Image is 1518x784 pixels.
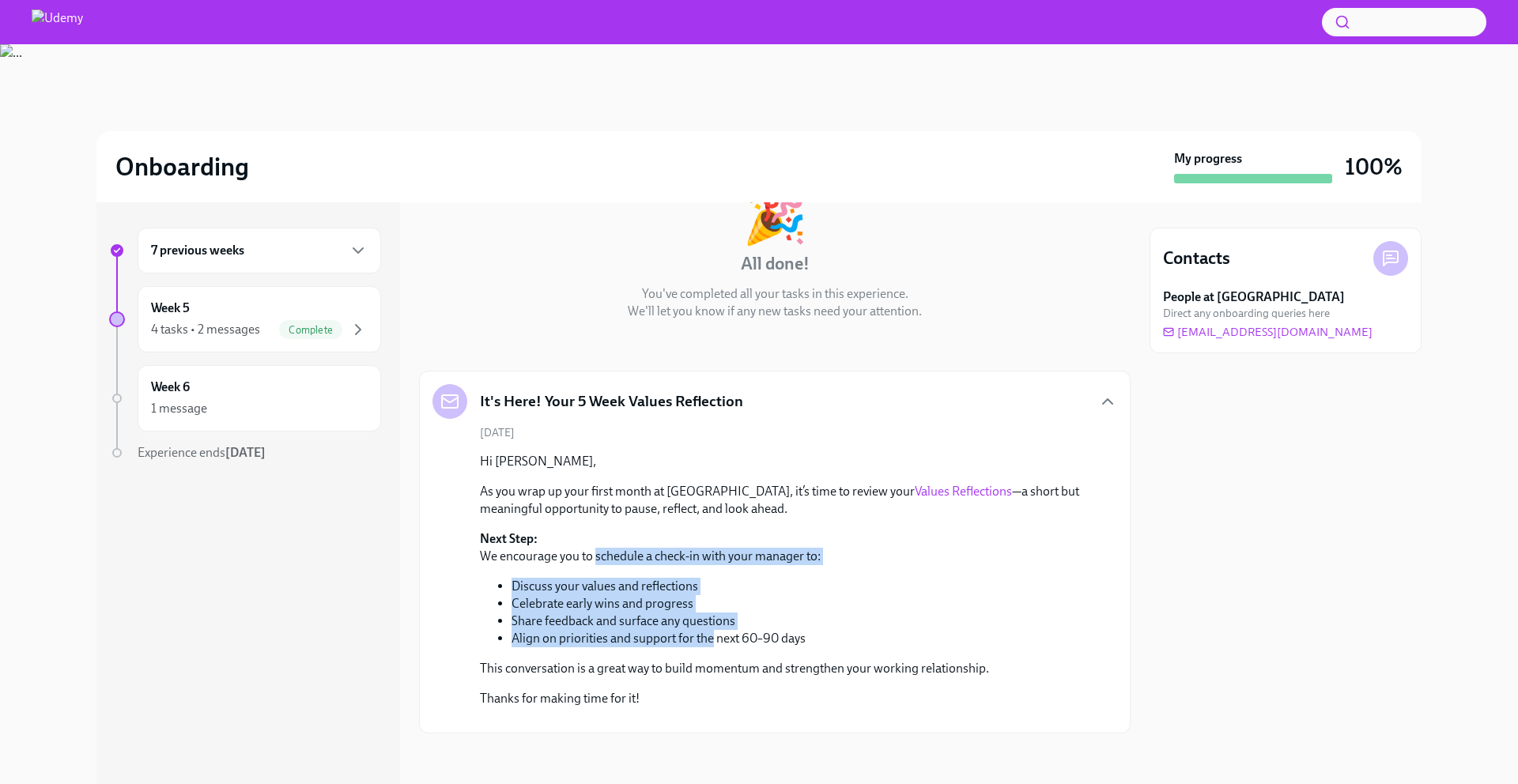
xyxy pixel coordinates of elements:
[151,242,244,259] h6: 7 previous weeks
[1174,150,1242,168] strong: My progress
[512,595,1092,612] li: Celebrate early wins and progress
[480,531,538,546] strong: Next Step:
[628,303,922,320] p: We'll let you know if any new tasks need your attention.
[480,530,1092,565] p: We encourage you to schedule a check-in with your manager to:
[32,9,83,35] img: Udemy
[151,400,207,417] div: 1 message
[109,365,381,432] a: Week 61 message
[742,190,807,243] div: 🎉
[512,578,1092,595] li: Discuss your values and reflections
[480,425,515,440] span: [DATE]
[1345,153,1403,181] h3: 100%
[915,484,1012,499] a: Values Reflections
[1163,306,1330,321] span: Direct any onboarding queries here
[480,391,743,412] h5: It's Here! Your 5 Week Values Reflection
[279,324,342,336] span: Complete
[138,228,381,273] div: 7 previous weeks
[512,612,1092,630] li: Share feedback and surface any questions
[151,321,260,338] div: 4 tasks • 2 messages
[741,252,810,276] h4: All done!
[151,379,190,396] h6: Week 6
[151,300,190,317] h6: Week 5
[512,630,1092,647] li: Align on priorities and support for the next 60–90 days
[138,445,266,460] span: Experience ends
[480,660,1092,677] p: This conversation is a great way to build momentum and strengthen your working relationship.
[225,445,266,460] strong: [DATE]
[115,151,249,183] h2: Onboarding
[1163,288,1345,306] strong: People at [GEOGRAPHIC_DATA]
[642,285,908,303] p: You've completed all your tasks in this experience.
[1163,247,1230,270] h4: Contacts
[1163,324,1373,340] a: [EMAIL_ADDRESS][DOMAIN_NAME]
[480,690,1092,707] p: Thanks for making time for it!
[480,453,1092,470] p: Hi [PERSON_NAME],
[480,483,1092,518] p: As you wrap up your first month at [GEOGRAPHIC_DATA], it’s time to review your —a short but meani...
[109,286,381,352] a: Week 54 tasks • 2 messagesComplete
